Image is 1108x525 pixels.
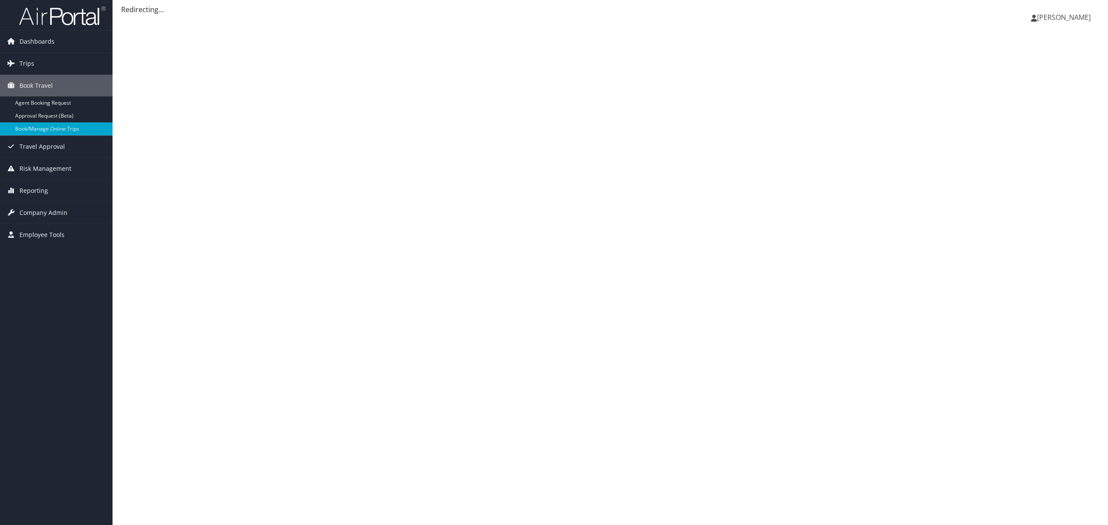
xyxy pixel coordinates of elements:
[19,202,68,224] span: Company Admin
[121,4,1099,15] div: Redirecting...
[19,31,55,52] span: Dashboards
[19,158,71,179] span: Risk Management
[1037,13,1091,22] span: [PERSON_NAME]
[19,136,65,157] span: Travel Approval
[19,224,64,246] span: Employee Tools
[19,6,106,26] img: airportal-logo.png
[1031,4,1099,30] a: [PERSON_NAME]
[19,53,34,74] span: Trips
[19,75,53,96] span: Book Travel
[19,180,48,202] span: Reporting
